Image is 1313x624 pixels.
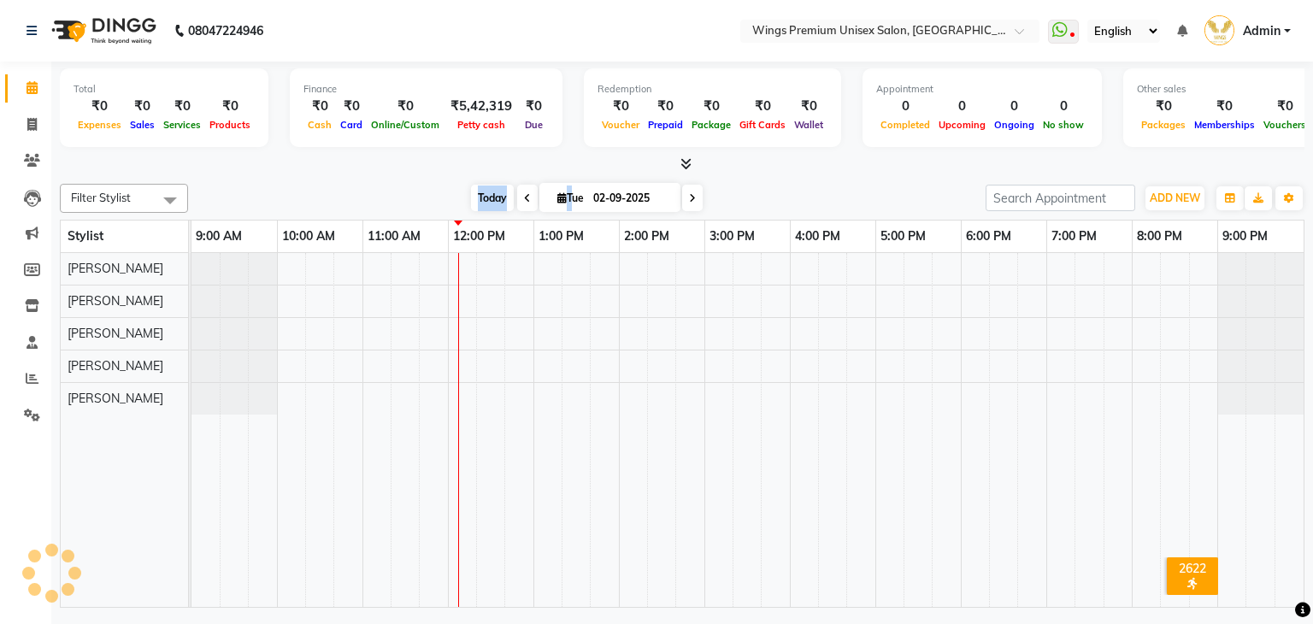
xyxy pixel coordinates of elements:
[303,119,336,131] span: Cash
[74,119,126,131] span: Expenses
[336,97,367,116] div: ₹0
[553,191,588,204] span: Tue
[876,224,930,249] a: 5:00 PM
[367,97,444,116] div: ₹0
[644,97,687,116] div: ₹0
[159,97,205,116] div: ₹0
[876,82,1088,97] div: Appointment
[1133,224,1186,249] a: 8:00 PM
[990,97,1039,116] div: 0
[74,82,255,97] div: Total
[336,119,367,131] span: Card
[534,224,588,249] a: 1:00 PM
[449,224,509,249] a: 12:00 PM
[1190,119,1259,131] span: Memberships
[519,97,549,116] div: ₹0
[588,185,674,211] input: 2025-09-02
[471,185,514,211] span: Today
[644,119,687,131] span: Prepaid
[453,119,509,131] span: Petty cash
[191,224,246,249] a: 9:00 AM
[1150,191,1200,204] span: ADD NEW
[521,119,547,131] span: Due
[74,97,126,116] div: ₹0
[278,224,339,249] a: 10:00 AM
[188,7,263,55] b: 08047224946
[68,261,163,276] span: [PERSON_NAME]
[44,7,161,55] img: logo
[791,224,845,249] a: 4:00 PM
[876,119,934,131] span: Completed
[598,97,644,116] div: ₹0
[1218,224,1272,249] a: 9:00 PM
[71,191,131,204] span: Filter Stylist
[687,119,735,131] span: Package
[1137,97,1190,116] div: ₹0
[68,358,163,374] span: [PERSON_NAME]
[735,97,790,116] div: ₹0
[1145,186,1204,210] button: ADD NEW
[1204,15,1234,45] img: Admin
[1259,119,1310,131] span: Vouchers
[962,224,1016,249] a: 6:00 PM
[68,326,163,341] span: [PERSON_NAME]
[367,119,444,131] span: Online/Custom
[1170,561,1215,576] div: 2622
[363,224,425,249] a: 11:00 AM
[1039,97,1088,116] div: 0
[598,82,827,97] div: Redemption
[990,119,1039,131] span: Ongoing
[205,97,255,116] div: ₹0
[1259,97,1310,116] div: ₹0
[705,224,759,249] a: 3:00 PM
[1190,97,1259,116] div: ₹0
[735,119,790,131] span: Gift Cards
[876,97,934,116] div: 0
[790,97,827,116] div: ₹0
[598,119,644,131] span: Voucher
[790,119,827,131] span: Wallet
[1243,22,1281,40] span: Admin
[68,293,163,309] span: [PERSON_NAME]
[444,97,519,116] div: ₹5,42,319
[620,224,674,249] a: 2:00 PM
[159,119,205,131] span: Services
[68,228,103,244] span: Stylist
[986,185,1135,211] input: Search Appointment
[1137,119,1190,131] span: Packages
[303,97,336,116] div: ₹0
[934,119,990,131] span: Upcoming
[934,97,990,116] div: 0
[126,97,159,116] div: ₹0
[1047,224,1101,249] a: 7:00 PM
[1039,119,1088,131] span: No show
[205,119,255,131] span: Products
[303,82,549,97] div: Finance
[126,119,159,131] span: Sales
[68,391,163,406] span: [PERSON_NAME]
[687,97,735,116] div: ₹0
